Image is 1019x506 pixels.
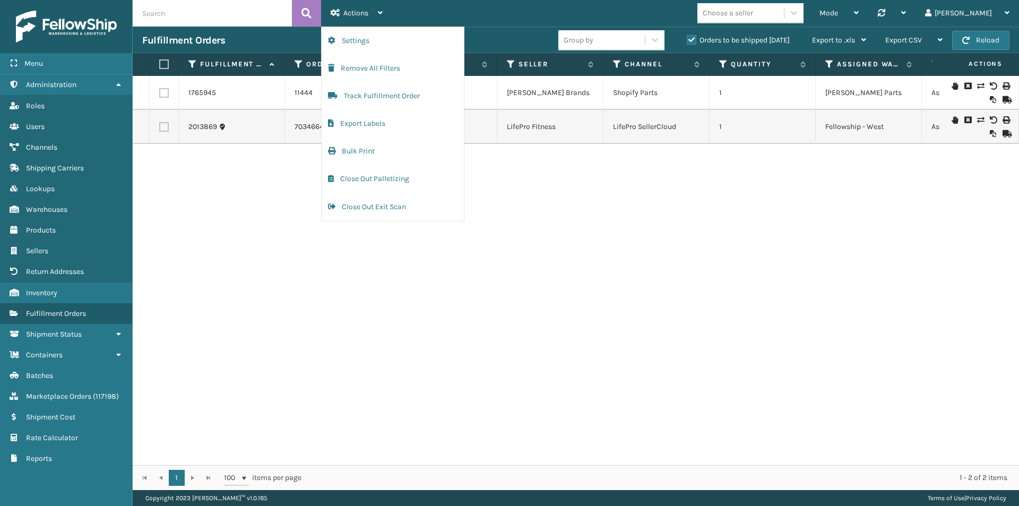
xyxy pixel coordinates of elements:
span: Sellers [26,246,48,255]
button: Close Out Palletizing [322,165,464,193]
span: Export CSV [885,36,922,45]
i: Print Label [1003,82,1009,90]
a: 2013869 [188,122,217,132]
span: Shipment Cost [26,413,75,422]
i: Reoptimize [990,96,996,104]
span: Users [26,122,45,131]
label: Fulfillment Order Id [200,59,264,69]
button: Export Labels [322,110,464,138]
a: Privacy Policy [966,494,1006,502]
a: 1765945 [188,88,216,98]
i: Change shipping [977,82,983,90]
i: Cancel Fulfillment Order [964,116,971,124]
button: Reload [952,31,1009,50]
i: Print Label [1003,116,1009,124]
span: Shipment Status [26,330,82,339]
i: Change shipping [977,116,983,124]
span: Batches [26,371,53,380]
span: Inventory [26,288,57,297]
i: On Hold [952,116,958,124]
span: Actions [343,8,368,18]
span: 100 [224,473,240,483]
span: Fulfillment Orders [26,309,86,318]
button: Track Fulfillment Order [322,82,464,110]
label: Seller [519,59,583,69]
div: 1 - 2 of 2 items [316,473,1007,483]
span: Products [26,226,56,235]
button: Settings [322,27,464,55]
span: Reports [26,454,52,463]
td: [PERSON_NAME] Brands [497,76,603,110]
span: Lookups [26,184,55,193]
i: Void Label [990,116,996,124]
td: LifePro SellerCloud [603,110,710,144]
span: Marketplace Orders [26,392,91,401]
div: Choose a seller [703,7,753,19]
a: 1 [169,470,185,486]
button: Remove All Filters [322,55,464,82]
i: Reoptimize [990,130,996,138]
span: Return Addresses [26,267,84,276]
div: Group by [564,35,593,46]
span: Containers [26,350,63,359]
span: Rate Calculator [26,433,78,442]
a: 7034664 [295,122,324,132]
p: Copyright 2023 [PERSON_NAME]™ v 1.0.185 [145,490,267,506]
label: Assigned Warehouse [837,59,901,69]
span: Warehouses [26,205,67,214]
span: Actions [935,55,1009,73]
span: Mode [819,8,838,18]
span: Administration [26,80,76,89]
span: Shipping Carriers [26,164,84,173]
div: | [928,490,1006,506]
span: Roles [26,101,45,110]
a: 11444 [295,88,313,98]
button: Close Out Exit Scan [322,193,464,221]
label: Orders to be shipped [DATE] [687,36,790,45]
a: Terms of Use [928,494,964,502]
span: Channels [26,143,57,152]
td: 1 [710,76,816,110]
label: Order Number [306,59,370,69]
button: Bulk Print [322,138,464,165]
i: On Hold [952,82,958,90]
td: Shopify Parts [603,76,710,110]
i: Mark as Shipped [1003,130,1009,138]
td: LifePro Fitness [497,110,603,144]
i: Void Label [990,82,996,90]
td: [PERSON_NAME] Parts [816,76,922,110]
img: logo [16,11,117,42]
span: Export to .xls [812,36,855,45]
i: Cancel Fulfillment Order [964,82,971,90]
td: 1 [710,110,816,144]
span: ( 117198 ) [93,392,119,401]
td: Fellowship - West [816,110,922,144]
label: Quantity [731,59,795,69]
label: Channel [625,59,689,69]
h3: Fulfillment Orders [142,34,225,47]
i: Mark as Shipped [1003,96,1009,104]
span: Menu [24,59,43,68]
span: items per page [224,470,301,486]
